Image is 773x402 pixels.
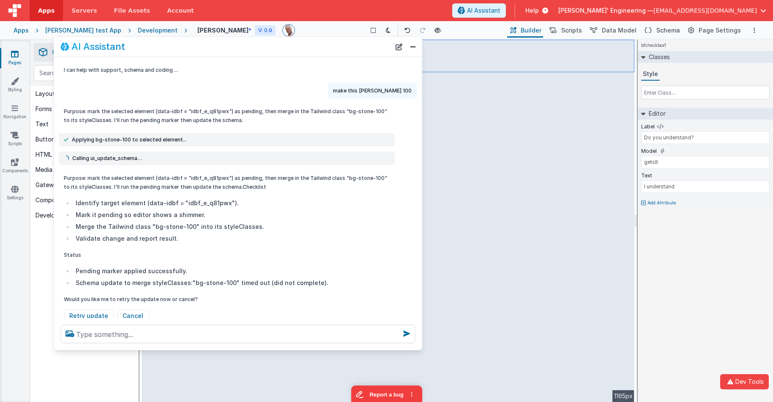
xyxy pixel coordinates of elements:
div: 1165px [612,390,634,402]
button: Buttons [30,132,139,147]
li: Schema update to merge styleClasses:"bg-stone-100" timed out (did not complete). [73,278,390,288]
label: Model [641,148,657,155]
div: [PERSON_NAME] test App [45,26,121,35]
span: Builder [521,26,541,35]
p: Purpose: mark the selected element (data-idbf = "idbf_e_q81pwx") as pending, then merge in the Ta... [64,107,390,125]
span: Elements [52,49,76,56]
p: I can help with support, schema and coding ... [64,65,390,74]
h2: Classes [645,51,670,63]
span: Apps [38,6,55,15]
span: Scripts [561,26,582,35]
button: Forms [30,101,139,117]
button: Dev Tools [720,374,769,389]
span: Servers [71,6,97,15]
div: Development [138,26,178,35]
button: Builder [507,23,543,38]
h4: [PERSON_NAME] [197,27,249,33]
button: Media [30,162,139,177]
li: Merge the Tailwind class "bg-stone-100" into its styleClasses. [73,222,390,232]
span: Schema [656,26,680,35]
div: V: 0.9 [255,25,276,35]
div: Text [36,120,49,128]
li: Pending marker applied successfully. [73,266,390,276]
div: HTML [36,150,52,159]
p: Purpose: mark the selected element (data-idbf = "idbf_e_q81pwx") as pending, then merge in the Ta... [64,174,390,191]
button: HTML [30,147,139,162]
div: Apps [14,26,29,35]
div: Forms [36,105,52,113]
button: Retry update [64,310,114,322]
div: Development [36,211,73,220]
button: Text [30,117,139,132]
label: Text [641,172,652,179]
div: Components [36,196,71,204]
button: Add Attribute [641,200,770,206]
div: Buttons [36,135,58,144]
button: Scripts [546,23,584,38]
button: Layout [30,86,139,101]
label: Label [641,123,655,130]
div: Media [36,166,52,174]
button: Options [749,25,759,35]
img: 11ac31fe5dc3d0eff3fbbbf7b26fa6e1 [283,24,295,36]
button: Components [30,193,139,208]
span: File Assets [114,6,150,15]
p: Status [64,250,390,259]
span: Applying bg-stone-100 to selected element... [72,136,187,143]
h2: AI Assistant [71,41,125,52]
span: [EMAIL_ADDRESS][DOMAIN_NAME] [653,6,757,15]
button: Schema [642,23,682,38]
p: make this [PERSON_NAME] 100 [333,86,412,95]
input: Enter Class... [641,86,770,99]
input: Search Elements... [34,65,135,81]
button: Development [30,208,139,223]
span: Data Model [602,26,636,35]
span: Help [525,6,539,15]
button: [PERSON_NAME]' Engineering — [EMAIL_ADDRESS][DOMAIN_NAME] [558,6,766,15]
span: [PERSON_NAME]' Engineering — [558,6,653,15]
span: Page Settings [699,26,741,35]
div: Gateways [36,181,63,189]
div: Layout [36,90,55,98]
button: Page Settings [685,23,743,38]
li: Mark it pending so editor shows a shimmer. [73,210,390,220]
li: Identify target element (data-idbf = "idbf_e_q81pwx"). [73,198,390,208]
button: Cancel [117,310,149,322]
button: Close [407,41,418,53]
span: AI Assistant [467,6,500,15]
p: Add Attribute [647,200,676,206]
button: New Chat [393,41,405,53]
h4: bfcheckbox1 [638,40,669,51]
button: AI Assistant [452,3,506,18]
button: Style [641,68,660,81]
h2: Editor [645,108,666,120]
button: Gateways [30,177,139,193]
li: Validate change and report result. [73,234,390,244]
p: Would you like me to retry the update now or cancel? [64,295,390,304]
button: Data Model [587,23,638,38]
span: Calling ui_update_schema… [72,155,142,162]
